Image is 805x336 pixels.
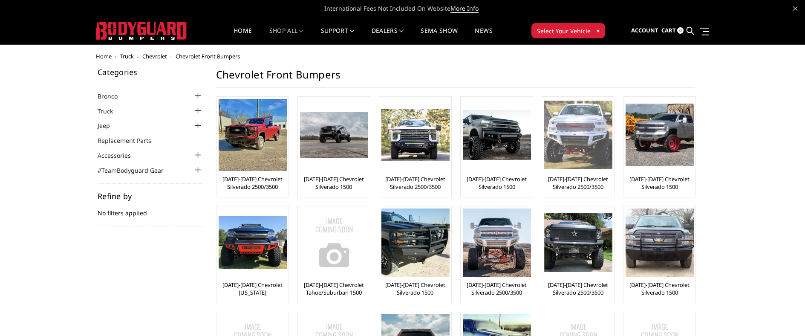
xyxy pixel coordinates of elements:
[98,107,124,116] a: Truck
[300,175,368,191] a: [DATE]-[DATE] Chevrolet Silverado 1500
[98,192,203,200] h5: Refine by
[96,22,188,40] img: BODYGUARD BUMPERS
[661,26,676,34] span: Cart
[544,175,612,191] a: [DATE]-[DATE] Chevrolet Silverado 2500/3500
[531,23,605,38] button: Select Your Vehicle
[544,281,612,296] a: [DATE]-[DATE] Chevrolet Silverado 2500/3500
[321,28,355,44] a: Support
[98,136,162,145] a: Replacement Parts
[475,28,492,44] a: News
[626,281,693,296] a: [DATE]-[DATE] Chevrolet Silverado 1500
[762,295,805,336] iframe: Chat Widget
[463,281,531,296] a: [DATE]-[DATE] Chevrolet Silverado 2500/3500
[98,92,128,101] a: Bronco
[234,28,252,44] a: Home
[120,52,134,60] a: Truck
[96,52,112,60] a: Home
[381,175,449,191] a: [DATE]-[DATE] Chevrolet Silverado 2500/3500
[631,19,658,42] a: Account
[98,166,174,175] a: #TeamBodyguard Gear
[381,281,449,296] a: [DATE]-[DATE] Chevrolet Silverado 1500
[176,52,240,60] span: Chevrolet Front Bumpers
[98,192,203,226] div: No filters applied
[98,68,203,76] h5: Categories
[372,28,404,44] a: Dealers
[269,28,304,44] a: shop all
[537,26,591,35] span: Select Your Vehicle
[300,209,368,277] img: No Image
[450,4,479,13] a: More Info
[661,19,684,42] a: Cart 0
[216,68,695,88] h1: Chevrolet Front Bumpers
[677,27,684,34] span: 0
[626,175,693,191] a: [DATE]-[DATE] Chevrolet Silverado 1500
[631,26,658,34] span: Account
[219,175,286,191] a: [DATE]-[DATE] Chevrolet Silverado 2500/3500
[98,151,141,160] a: Accessories
[219,281,286,296] a: [DATE]-[DATE] Chevrolet [US_STATE]
[300,281,368,296] a: [DATE]-[DATE] Chevrolet Tahoe/Suburban 1500
[463,175,531,191] a: [DATE]-[DATE] Chevrolet Silverado 1500
[98,121,121,130] a: Jeep
[597,26,600,35] span: ▾
[421,28,458,44] a: SEMA Show
[142,52,167,60] a: Chevrolet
